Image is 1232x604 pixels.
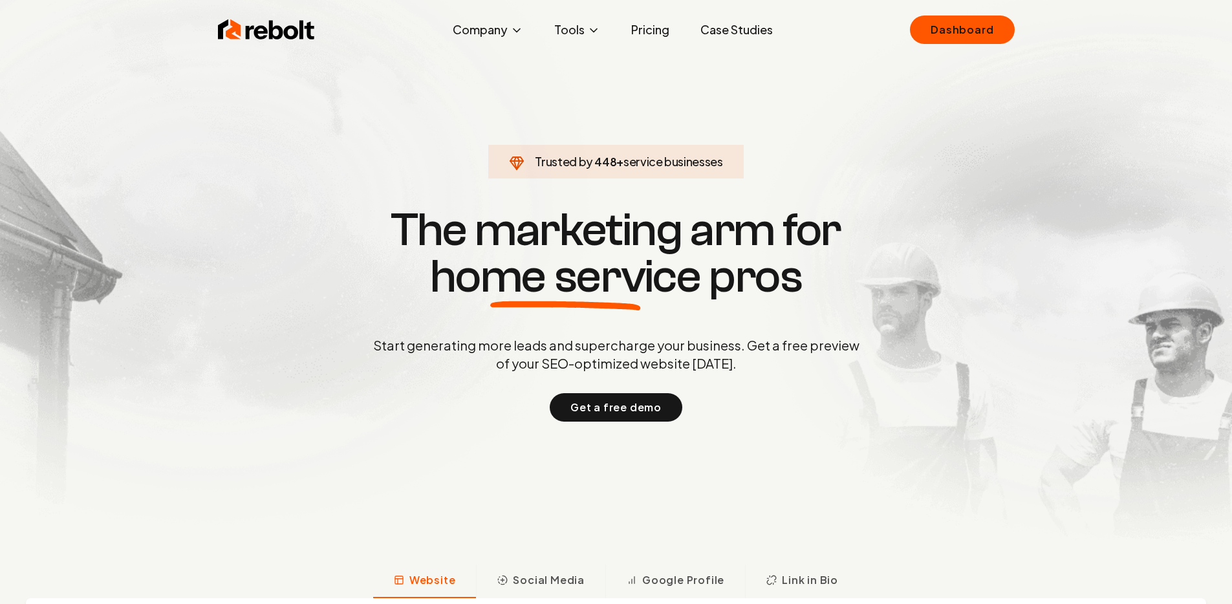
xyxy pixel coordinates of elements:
span: Google Profile [642,572,724,588]
span: 448 [594,153,616,171]
a: Pricing [621,17,680,43]
p: Start generating more leads and supercharge your business. Get a free preview of your SEO-optimiz... [371,336,862,372]
span: Link in Bio [782,572,838,588]
a: Case Studies [690,17,783,43]
a: Dashboard [910,16,1014,44]
img: Rebolt Logo [218,17,315,43]
button: Tools [544,17,611,43]
button: Google Profile [605,565,745,598]
button: Website [373,565,477,598]
span: Website [409,572,456,588]
span: home service [430,253,701,300]
button: Get a free demo [550,393,682,422]
button: Company [442,17,534,43]
span: service businesses [623,154,723,169]
button: Link in Bio [745,565,859,598]
button: Social Media [476,565,605,598]
h1: The marketing arm for pros [306,207,927,300]
span: + [616,154,623,169]
span: Social Media [513,572,585,588]
span: Trusted by [535,154,592,169]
